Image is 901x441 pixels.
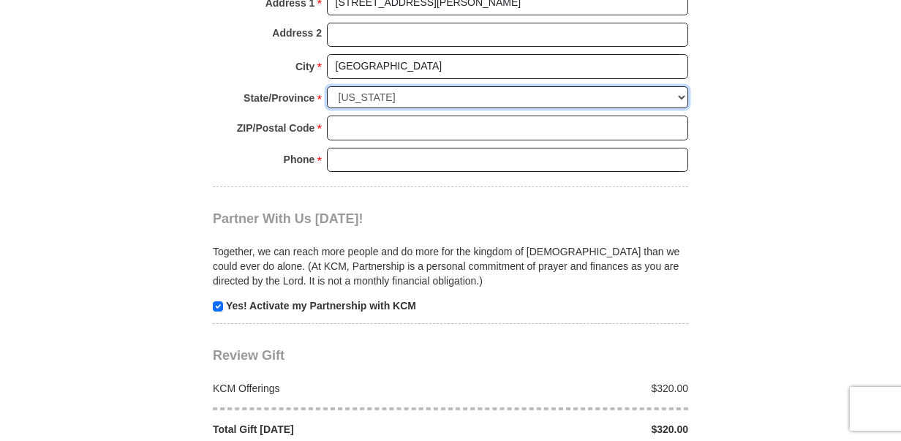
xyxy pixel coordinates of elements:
strong: Address 2 [272,23,322,43]
strong: ZIP/Postal Code [237,118,315,138]
strong: City [295,56,314,77]
div: Total Gift [DATE] [206,422,451,437]
div: KCM Offerings [206,381,451,396]
span: Partner With Us [DATE]! [213,211,363,226]
strong: Yes! Activate my Partnership with KCM [226,300,416,312]
div: $320.00 [450,381,696,396]
strong: State/Province [244,88,314,108]
p: Together, we can reach more people and do more for the kingdom of [DEMOGRAPHIC_DATA] than we coul... [213,244,688,288]
strong: Phone [284,149,315,170]
span: Review Gift [213,348,284,363]
div: $320.00 [450,422,696,437]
